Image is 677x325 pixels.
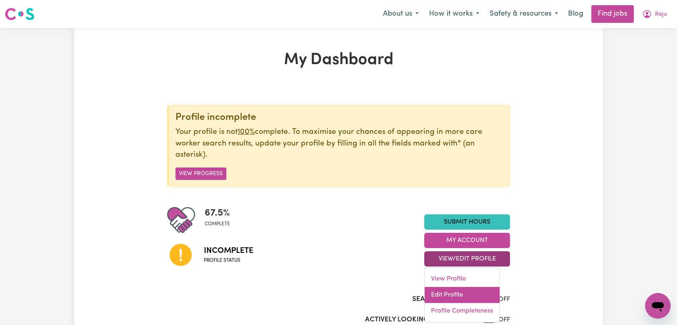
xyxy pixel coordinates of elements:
[425,303,500,319] a: Profile Completeness
[424,6,484,22] button: How it works
[484,6,563,22] button: Safety & resources
[204,257,253,264] span: Profile status
[424,214,510,230] a: Submit Hours
[645,293,671,319] iframe: Button to launch messaging window
[167,50,510,70] h1: My Dashboard
[591,5,634,23] a: Find jobs
[205,206,230,220] span: 67.5 %
[425,271,500,287] a: View Profile
[175,112,503,123] div: Profile incomplete
[563,5,588,23] a: Blog
[424,267,500,323] div: View/Edit Profile
[175,127,503,161] p: Your profile is not complete. To maximise your chances of appearing in more care worker search re...
[238,128,255,136] u: 100%
[205,220,230,228] span: complete
[5,5,34,23] a: Careseekers logo
[498,296,510,303] span: OFF
[424,251,510,266] button: View/Edit Profile
[412,294,473,305] label: Search Visibility
[175,168,226,180] button: View Progress
[204,245,253,257] span: Incomplete
[655,10,667,19] span: Raju
[424,233,510,248] button: My Account
[498,317,510,323] span: OFF
[425,287,500,303] a: Edit Profile
[365,315,473,325] label: Actively Looking for Clients
[637,6,672,22] button: My Account
[5,7,34,21] img: Careseekers logo
[205,206,236,234] div: Profile completeness: 67.5%
[378,6,424,22] button: About us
